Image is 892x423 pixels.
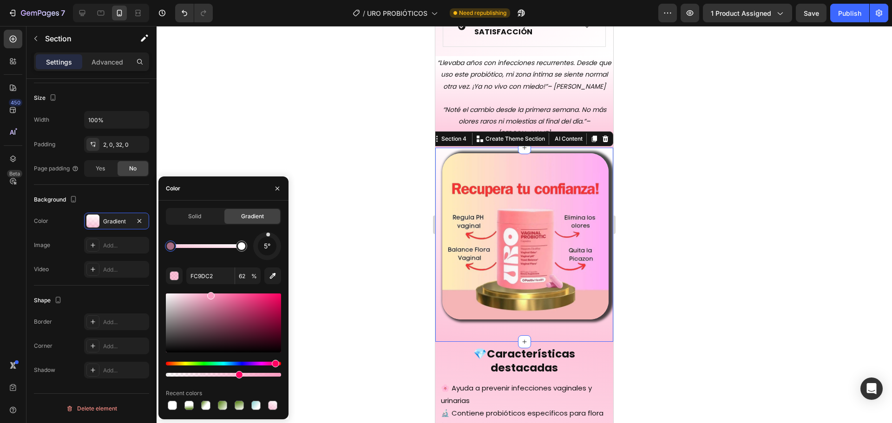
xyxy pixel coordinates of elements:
[166,184,180,193] div: Color
[103,217,130,226] div: Gradient
[363,8,365,18] span: /
[34,265,49,273] div: Video
[186,267,235,284] input: Eg: FFFFFF
[34,116,49,124] div: Width
[103,318,147,326] div: Add...
[830,4,869,22] button: Publish
[50,109,110,117] p: Create Theme Section
[166,389,202,397] div: Recent colors
[96,164,105,173] span: Yes
[34,294,64,307] div: Shape
[103,266,147,274] div: Add...
[367,8,427,18] span: URO PROBIÓTICOS
[796,4,826,22] button: Save
[7,170,22,177] div: Beta
[52,320,140,349] strong: Características destacadas
[188,212,201,221] span: Solid
[103,342,147,351] div: Add...
[459,9,506,17] span: Need republishing
[116,107,149,118] button: AI Content
[435,26,613,423] iframe: Design area
[61,7,65,19] p: 7
[1,31,177,113] p: – [PERSON_NAME] – [PERSON_NAME]
[46,57,72,67] p: Settings
[860,377,883,400] div: Open Intercom Messenger
[2,32,176,65] i: “Llevaba años con infecciones recurrentes. Desde que uso este probiótico, mi zona íntima se sient...
[34,318,52,326] div: Border
[66,403,117,414] div: Delete element
[92,57,123,67] p: Advanced
[9,99,22,106] div: 450
[264,241,270,252] span: 5°
[175,4,213,22] div: Undo/Redo
[103,366,147,375] div: Add...
[103,141,147,149] div: 2, 0, 32, 0
[7,79,171,100] i: “Noté el cambio desde la primera semana. No más olores raros ni molestias al final del día.”
[703,4,792,22] button: 1 product assigned
[5,320,173,350] h2: 💎
[34,342,52,350] div: Corner
[34,366,55,374] div: Shadow
[251,272,257,280] span: %
[4,4,69,22] button: 7
[85,111,149,128] input: Auto
[34,194,79,206] div: Background
[4,109,33,117] div: Section 4
[34,401,149,416] button: Delete element
[34,164,79,173] div: Page padding
[711,8,771,18] span: 1 product assigned
[34,241,50,249] div: Image
[34,92,59,104] div: Size
[45,33,121,44] p: Section
[103,241,147,250] div: Add...
[241,212,264,221] span: Gradient
[34,217,48,225] div: Color
[34,140,55,149] div: Padding
[838,8,861,18] div: Publish
[129,164,137,173] span: No
[804,9,819,17] span: Save
[166,362,281,365] div: Hue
